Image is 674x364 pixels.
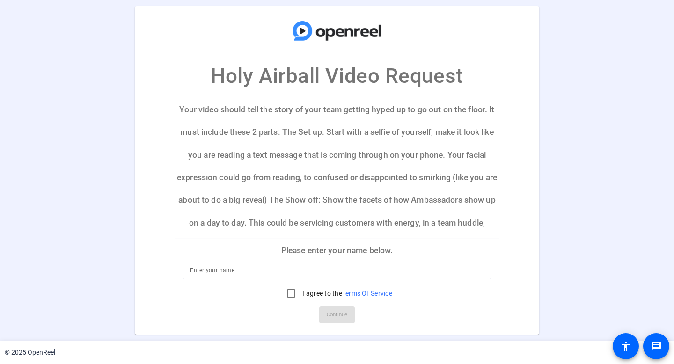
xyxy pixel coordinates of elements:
[290,15,384,46] img: company-logo
[342,290,392,297] a: Terms Of Service
[5,348,55,357] div: © 2025 OpenReel
[651,341,662,352] mat-icon: message
[300,289,392,298] label: I agree to the
[620,341,631,352] mat-icon: accessibility
[211,60,463,91] p: Holy Airball Video Request
[190,265,484,276] input: Enter your name
[175,239,498,262] p: Please enter your name below.
[175,98,498,239] p: Your video should tell the story of your team getting hyped up to go out on the floor. It must in...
